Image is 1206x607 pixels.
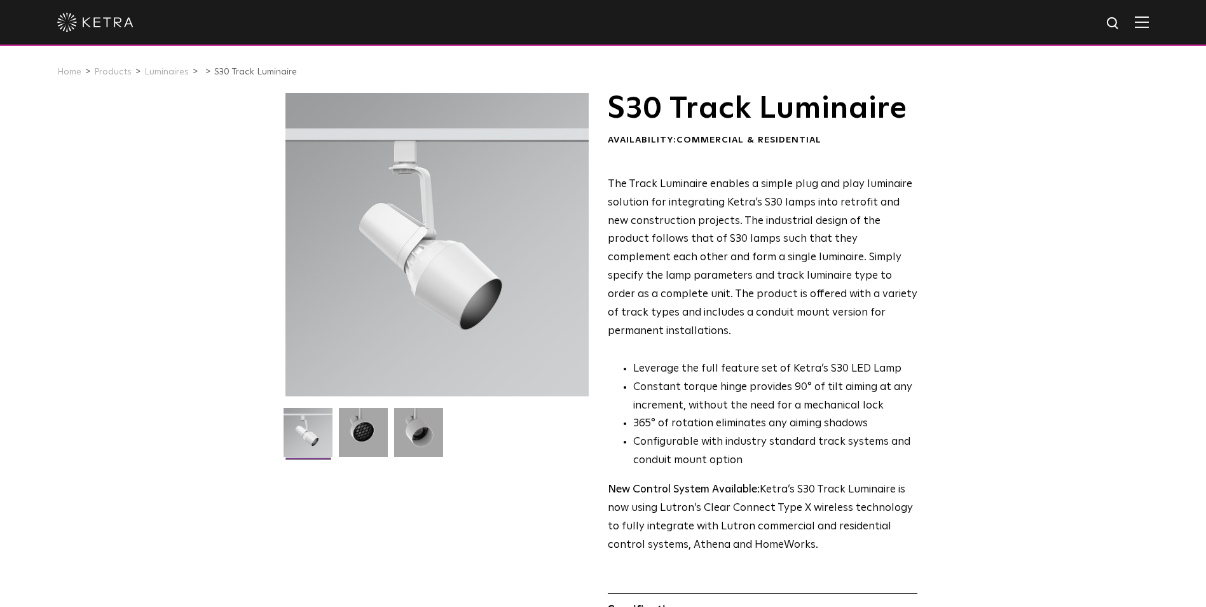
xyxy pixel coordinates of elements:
li: Configurable with industry standard track systems and conduit mount option [633,433,917,470]
img: Hamburger%20Nav.svg [1135,16,1149,28]
span: Commercial & Residential [676,136,821,144]
span: The Track Luminaire enables a simple plug and play luminaire solution for integrating Ketra’s S30... [608,179,917,337]
a: Home [57,67,81,76]
div: Availability: [608,134,917,147]
h1: S30 Track Luminaire [608,93,917,125]
img: ketra-logo-2019-white [57,13,134,32]
img: 9e3d97bd0cf938513d6e [394,408,443,466]
a: S30 Track Luminaire [214,67,297,76]
strong: New Control System Available: [608,484,760,495]
img: search icon [1106,16,1121,32]
li: Constant torque hinge provides 90° of tilt aiming at any increment, without the need for a mechan... [633,379,917,415]
a: Products [94,67,132,76]
li: Leverage the full feature set of Ketra’s S30 LED Lamp [633,360,917,379]
p: Ketra’s S30 Track Luminaire is now using Lutron’s Clear Connect Type X wireless technology to ful... [608,481,917,555]
img: 3b1b0dc7630e9da69e6b [339,408,388,466]
li: 365° of rotation eliminates any aiming shadows [633,415,917,433]
a: Luminaires [144,67,189,76]
img: S30-Track-Luminaire-2021-Web-Square [284,408,332,466]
